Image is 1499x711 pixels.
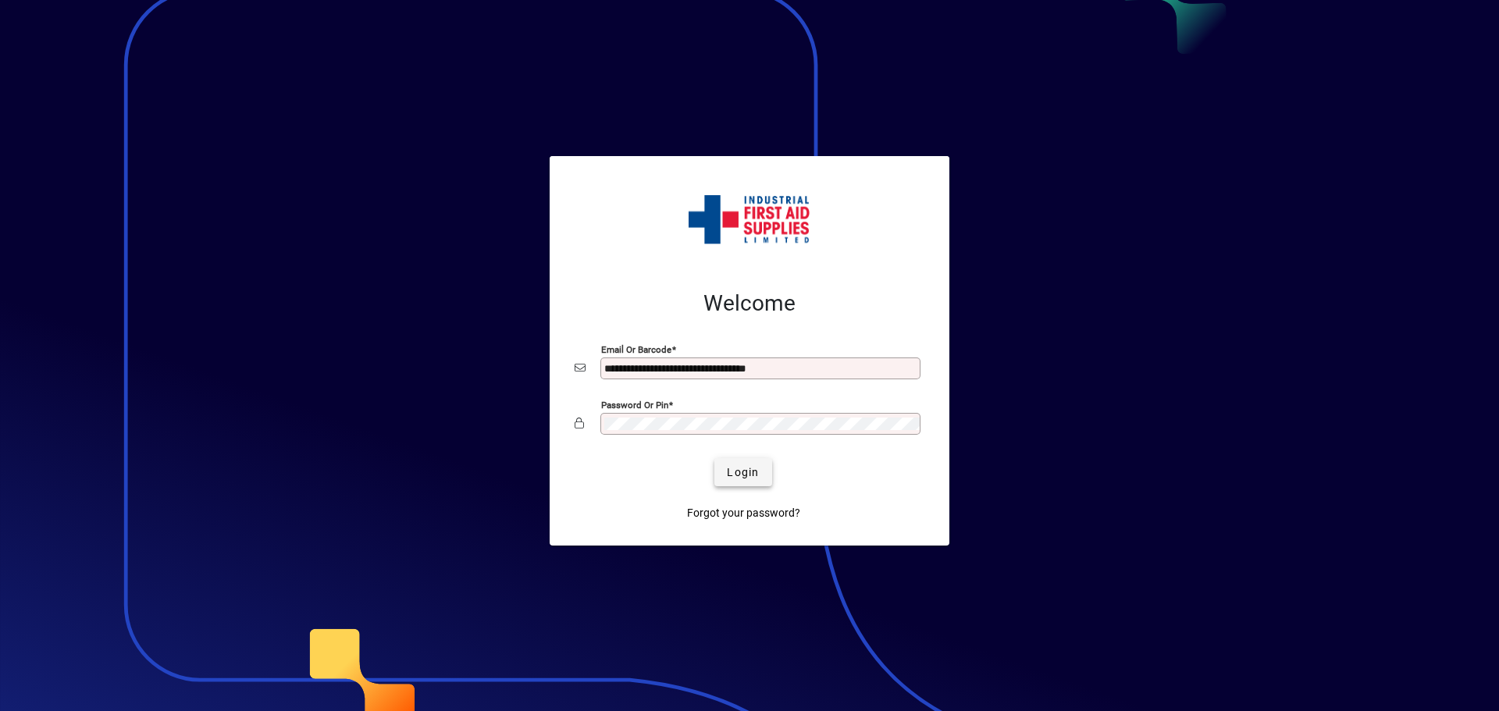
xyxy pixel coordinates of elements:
mat-label: Email or Barcode [601,344,671,355]
h2: Welcome [575,290,924,317]
span: Forgot your password? [687,505,800,521]
button: Login [714,458,771,486]
a: Forgot your password? [681,499,806,527]
span: Login [727,464,759,481]
mat-label: Password or Pin [601,400,668,411]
